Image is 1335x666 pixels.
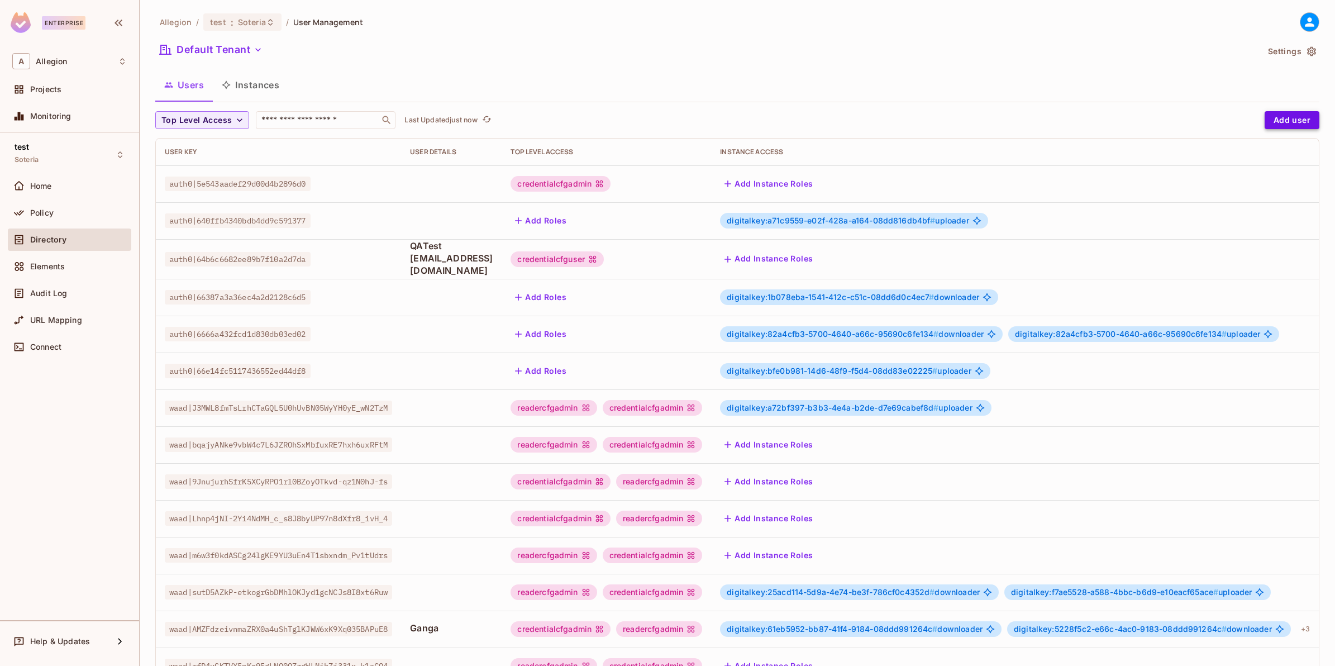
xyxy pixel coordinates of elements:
span: downloader [727,625,983,634]
div: + 3 [1296,620,1314,638]
span: waad|9JnujurhSfrK5XCyRPO1rl0BZoyOTkvd-qz1N0hJ-fs [165,474,392,489]
button: Add user [1265,111,1319,129]
button: Add Instance Roles [720,250,817,268]
span: test [15,142,30,151]
div: credentialcfgadmin [511,474,611,489]
div: credentialcfgadmin [603,548,703,563]
span: downloader [727,588,980,597]
button: Add Instance Roles [720,175,817,193]
span: digitalkey:1b078eba-1541-412c-c51c-08dd6d0c4ec7 [727,292,934,302]
button: refresh [480,113,493,127]
div: readercfgadmin [511,437,597,453]
div: readercfgadmin [511,584,597,600]
span: Projects [30,85,61,94]
span: Monitoring [30,112,71,121]
span: Connect [30,342,61,351]
button: Settings [1264,42,1319,60]
span: waad|AMZFdzeivnmaZRX0a4uShTglKJWW6xK9Xq035BAPuE8 [165,622,392,636]
span: Soteria [15,155,39,164]
button: Add Roles [511,212,571,230]
span: auth0|66e14fc5117436552ed44df8 [165,364,311,378]
div: readercfgadmin [616,511,702,526]
span: auth0|6666a432fcd1d830db03ed02 [165,327,311,341]
span: waad|bqajyANke9vbW4c7L6JZROhSxMbfuxRE7hxh6uxRFtM [165,437,392,452]
span: auth0|640ffb4340bdb4dd9c591377 [165,213,311,228]
div: credentialcfguser [511,251,604,267]
span: digitalkey:61eb5952-bb87-41f4-9184-08ddd991264c [727,624,937,634]
span: # [1222,624,1227,634]
button: Default Tenant [155,41,267,59]
div: readercfgadmin [616,621,702,637]
span: digitalkey:a71c9559-e02f-428a-a164-08dd816db4bf [727,216,935,225]
button: Top Level Access [155,111,249,129]
div: User Key [165,148,392,156]
div: Enterprise [42,16,85,30]
span: downloader [727,293,979,302]
span: uploader [727,403,972,412]
span: Audit Log [30,289,67,298]
p: Last Updated just now [404,116,478,125]
div: credentialcfgadmin [511,176,611,192]
div: credentialcfgadmin [603,400,703,416]
span: Workspace: Allegion [36,57,67,66]
span: # [932,624,937,634]
span: # [929,292,934,302]
span: Ganga [410,622,493,634]
button: Add Instance Roles [720,436,817,454]
button: Add Roles [511,325,571,343]
span: waad|Lhnp4jNI-2Yi4NdMH_c_s8J8byUP97n8dXfr8_ivH_4 [165,511,392,526]
button: Add Roles [511,288,571,306]
span: : [230,18,234,27]
div: credentialcfgadmin [511,511,611,526]
button: Add Roles [511,362,571,380]
button: Add Instance Roles [720,473,817,491]
div: Instance Access [720,148,1314,156]
span: Directory [30,235,66,244]
li: / [196,17,199,27]
span: # [930,216,935,225]
div: Top Level Access [511,148,702,156]
span: uploader [727,367,971,375]
span: Click to refresh data [478,113,493,127]
div: credentialcfgadmin [603,584,703,600]
div: User Details [410,148,493,156]
span: downloader [727,330,984,339]
span: uploader [1011,588,1252,597]
span: uploader [1015,330,1260,339]
span: auth0|66387a3a36ec4a2d2128c6d5 [165,290,311,305]
span: Help & Updates [30,637,90,646]
span: Soteria [238,17,266,27]
span: # [933,403,938,412]
span: # [1213,587,1218,597]
span: waad|sutD5AZkP-etkogrGbDMhlOKJyd1gcNCJs8I8xt6Ruw [165,585,392,600]
span: uploader [727,216,969,225]
span: the active workspace [160,17,192,27]
button: Add Instance Roles [720,510,817,527]
img: SReyMgAAAABJRU5ErkJggg== [11,12,31,33]
span: Top Level Access [161,113,232,127]
span: downloader [1014,625,1272,634]
span: refresh [482,115,492,126]
span: QATest [EMAIL_ADDRESS][DOMAIN_NAME] [410,240,493,277]
span: A [12,53,30,69]
span: # [932,366,937,375]
div: readercfgadmin [616,474,702,489]
button: Instances [213,71,288,99]
span: Home [30,182,52,191]
span: waad|J3MWL8fmTsLrhCTaGQL5U0hUvBN05WyYH0yE_wN2TzM [165,401,392,415]
span: digitalkey:f7ae5528-a588-4bbc-b6d9-e10eacf65ace [1011,587,1218,597]
div: readercfgadmin [511,548,597,563]
div: credentialcfgadmin [603,437,703,453]
span: digitalkey:a72bf397-b3b3-4e4a-b2de-d7e69cabef8d [727,403,938,412]
span: digitalkey:82a4cfb3-5700-4640-a66c-95690c6fe134 [727,329,938,339]
button: Add Instance Roles [720,546,817,564]
span: waad|m6w3f0kdASCg24lgKE9YU3uEn4T1sbxndm_Pv1tUdrs [165,548,392,563]
span: test [210,17,226,27]
span: digitalkey:bfe0b981-14d6-48f9-f5d4-08dd83e02225 [727,366,937,375]
div: readercfgadmin [511,400,597,416]
span: # [1222,329,1227,339]
span: digitalkey:82a4cfb3-5700-4640-a66c-95690c6fe134 [1015,329,1227,339]
button: Users [155,71,213,99]
span: User Management [293,17,363,27]
span: digitalkey:5228f5c2-e66c-4ac0-9183-08ddd991264c [1014,624,1227,634]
